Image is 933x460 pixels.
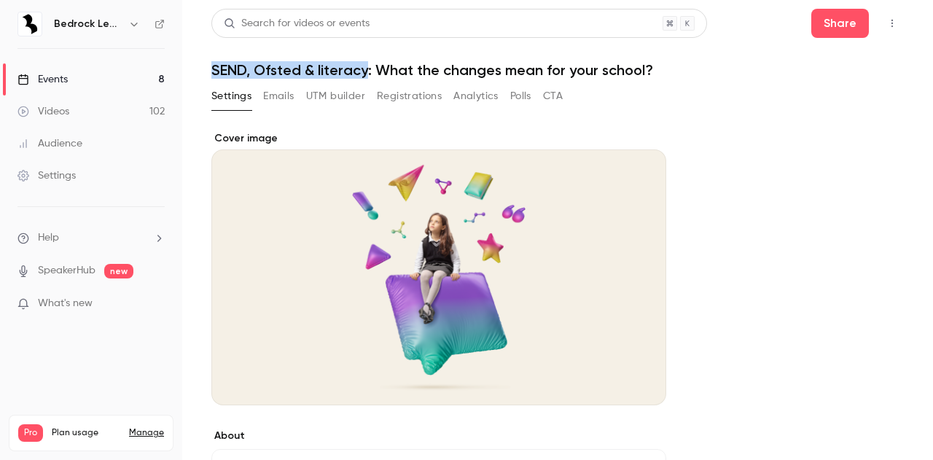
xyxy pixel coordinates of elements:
[18,12,42,36] img: Bedrock Learning
[263,85,294,108] button: Emails
[38,263,95,278] a: SpeakerHub
[17,104,69,119] div: Videos
[211,429,666,443] label: About
[811,9,869,38] button: Share
[224,16,370,31] div: Search for videos or events
[54,17,122,31] h6: Bedrock Learning
[211,85,251,108] button: Settings
[38,296,93,311] span: What's new
[510,85,531,108] button: Polls
[17,136,82,151] div: Audience
[129,427,164,439] a: Manage
[17,72,68,87] div: Events
[17,230,165,246] li: help-dropdown-opener
[543,85,563,108] button: CTA
[104,264,133,278] span: new
[17,168,76,183] div: Settings
[211,131,666,405] section: Cover image
[211,61,904,79] h1: SEND, Ofsted & literacy: What the changes mean for your school?
[211,131,666,146] label: Cover image
[453,85,499,108] button: Analytics
[306,85,365,108] button: UTM builder
[18,424,43,442] span: Pro
[52,427,120,439] span: Plan usage
[38,230,59,246] span: Help
[147,297,165,311] iframe: Noticeable Trigger
[377,85,442,108] button: Registrations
